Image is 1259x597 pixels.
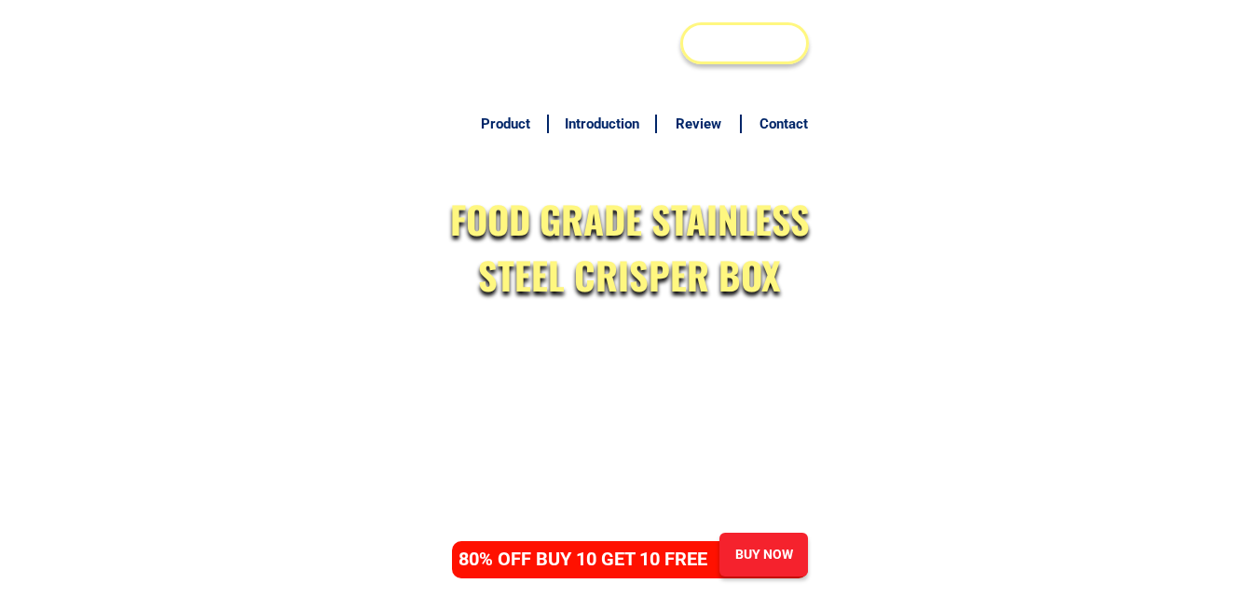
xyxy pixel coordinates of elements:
[667,114,731,135] h6: Review
[683,28,806,58] div: BUY NOW
[458,545,727,573] h4: 80% OFF BUY 10 GET 10 FREE
[440,191,819,303] h2: FOOD GRADE STAINLESS STEEL CRISPER BOX
[452,9,686,76] h3: JAPAN TECHNOLOGY ジャパンテクノロジー
[718,545,807,564] div: BUY NOW
[558,114,645,135] h6: Introduction
[752,114,815,135] h6: Contact
[473,114,537,135] h6: Product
